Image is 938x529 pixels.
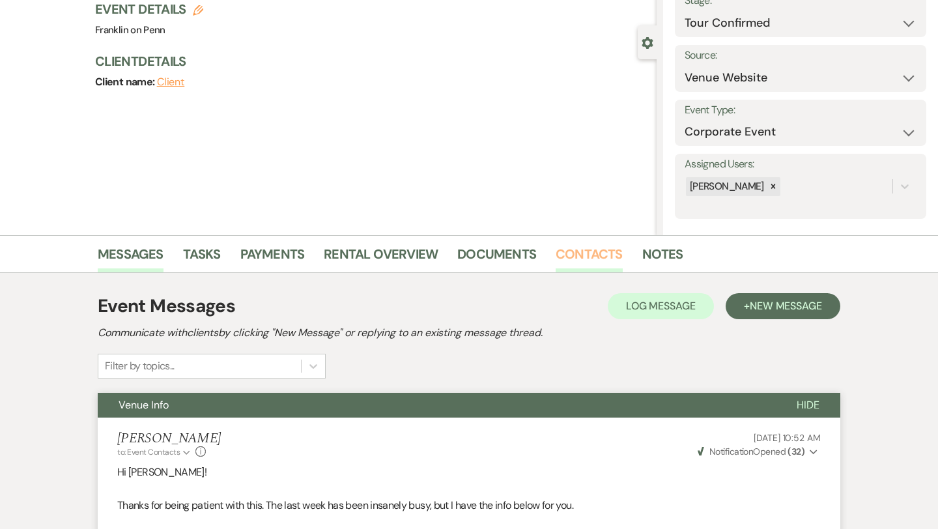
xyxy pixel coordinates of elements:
h2: Communicate with clients by clicking "New Message" or replying to an existing message thread. [98,325,840,341]
button: Hide [776,393,840,418]
strong: ( 32 ) [788,446,804,457]
div: Filter by topics... [105,358,175,374]
span: Notification [709,446,753,457]
a: Rental Overview [324,244,438,272]
a: Payments [240,244,305,272]
a: Contacts [556,244,623,272]
button: Close lead details [642,36,653,48]
p: Hi [PERSON_NAME]! [117,464,821,481]
span: Log Message [626,299,696,313]
p: Thanks for being patient with this. The last week has been insanely busy, but I have the info bel... [117,497,821,514]
label: Event Type: [685,101,917,120]
label: Assigned Users: [685,155,917,174]
button: +New Message [726,293,840,319]
span: Franklin on Penn [95,23,165,36]
button: Client [157,77,185,87]
span: [DATE] 10:52 AM [754,432,821,444]
h3: Client Details [95,52,644,70]
span: to: Event Contacts [117,447,180,457]
span: Hide [797,398,819,412]
button: Venue Info [98,393,776,418]
a: Tasks [183,244,221,272]
span: Venue Info [119,398,169,412]
button: to: Event Contacts [117,446,192,458]
a: Messages [98,244,163,272]
a: Notes [642,244,683,272]
button: Log Message [608,293,714,319]
h1: Event Messages [98,293,235,320]
div: [PERSON_NAME] [686,177,766,196]
label: Source: [685,46,917,65]
a: Documents [457,244,536,272]
span: New Message [750,299,822,313]
span: Client name: [95,75,157,89]
button: NotificationOpened (32) [696,445,821,459]
span: Opened [698,446,805,457]
h5: [PERSON_NAME] [117,431,221,447]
